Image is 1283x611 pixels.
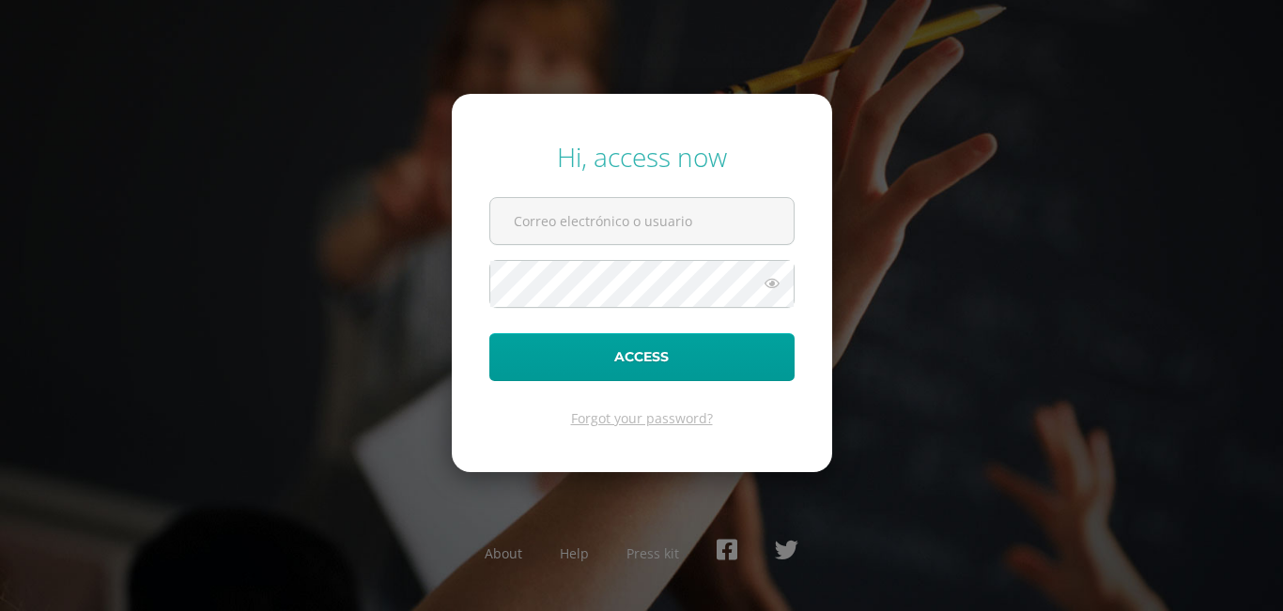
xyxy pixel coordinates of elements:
[626,544,679,562] a: Press kit
[560,544,589,562] a: Help
[485,544,522,562] a: About
[571,409,713,427] a: Forgot your password?
[489,333,795,381] button: Access
[490,198,794,244] input: Correo electrónico o usuario
[489,139,795,175] div: Hi, access now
